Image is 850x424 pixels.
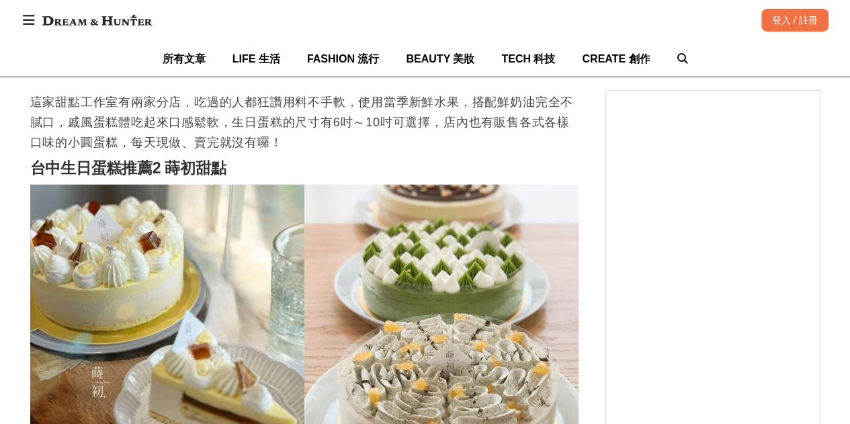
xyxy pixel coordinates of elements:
div: 登入 / 註冊 [761,9,828,32]
span: BEAUTY 美妝 [406,53,474,65]
a: TECH 科技 [501,41,555,77]
span: 所有文章 [163,53,206,65]
img: Dream & Hunter [36,8,159,32]
span: LIFE 生活 [232,53,280,65]
p: 這家甜點工作室有兩家分店，吃過的人都狂讚用料不手軟，使用當季新鮮水果，搭配鮮奶油完全不膩口，戚風蛋糕體吃起來口感鬆軟，生日蛋糕的尺寸有6吋～10吋可選擇，店內也有販售各式各樣口味的小圓蛋糕，每天... [30,92,579,153]
strong: 台中生日蛋糕推薦2 蒔初甜點 [30,159,226,177]
a: FASHION 流行 [307,41,380,77]
span: CREATE 創作 [582,53,650,65]
a: LIFE 生活 [232,41,280,77]
a: 所有文章 [163,41,206,77]
a: BEAUTY 美妝 [406,41,474,77]
a: CREATE 創作 [582,41,650,77]
span: TECH 科技 [501,53,555,65]
span: FASHION 流行 [307,53,380,65]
